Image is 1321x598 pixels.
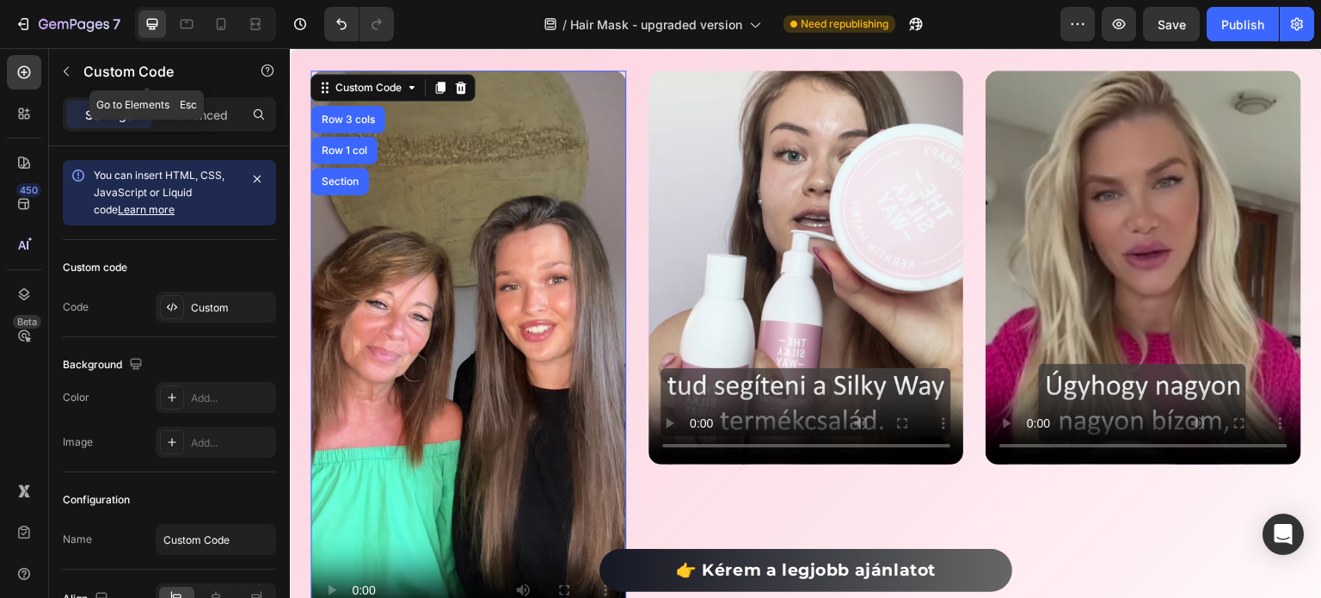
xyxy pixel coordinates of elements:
[191,300,272,316] div: Custom
[1158,17,1186,32] span: Save
[63,260,127,275] div: Custom code
[28,66,89,77] div: Row 3 cols
[113,14,120,34] p: 7
[1143,7,1200,41] button: Save
[570,15,742,34] span: Hair Mask - upgraded version
[310,501,722,544] a: 👉 Kérem a legjobb ajánlatot
[7,7,128,41] button: 7
[16,183,41,197] div: 450
[562,15,567,34] span: /
[386,512,646,532] strong: 👉 Kérem a legjobb ajánlatot
[85,106,133,124] p: Settings
[801,16,888,32] span: Need republishing
[28,128,72,139] div: Section
[63,492,130,508] div: Configuration
[63,354,146,377] div: Background
[94,169,224,216] span: You can insert HTML, CSS, JavaScript or Liquid code
[1263,514,1304,555] div: Open Intercom Messenger
[169,106,228,124] p: Advanced
[191,435,272,451] div: Add...
[13,315,41,329] div: Beta
[83,61,230,82] p: Custom Code
[118,203,175,216] a: Learn more
[290,48,1321,598] iframe: Design area
[63,390,89,405] div: Color
[191,391,272,406] div: Add...
[42,32,115,47] div: Custom Code
[63,532,92,547] div: Name
[324,7,394,41] div: Undo/Redo
[63,299,89,315] div: Code
[63,435,93,450] div: Image
[1207,7,1279,41] button: Publish
[1221,15,1264,34] div: Publish
[28,97,81,108] div: Row 1 col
